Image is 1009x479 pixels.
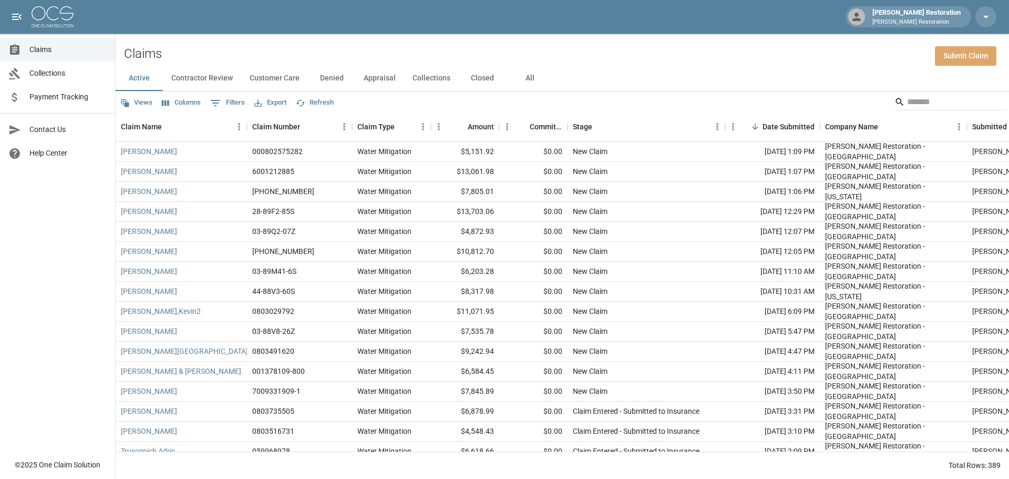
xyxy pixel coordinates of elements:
[499,362,568,382] div: $0.00
[431,182,499,202] div: $7,805.01
[29,91,107,103] span: Payment Tracking
[357,306,411,317] div: Water Mitigation
[121,266,177,277] a: [PERSON_NAME]
[453,119,468,134] button: Sort
[357,226,411,237] div: Water Mitigation
[825,301,962,322] div: Bingham Restoration - Phoenix
[825,341,962,362] div: Bingham Restoration - Tucson
[116,66,163,91] button: Active
[725,302,820,322] div: [DATE] 6:09 PM
[121,386,177,396] a: [PERSON_NAME]
[252,226,295,237] div: 03-89Q2-07Z
[252,112,300,141] div: Claim Number
[499,222,568,242] div: $0.00
[121,206,177,217] a: [PERSON_NAME]
[231,119,247,135] button: Menu
[121,146,177,157] a: [PERSON_NAME]
[725,222,820,242] div: [DATE] 12:07 PM
[247,112,352,141] div: Claim Number
[293,95,336,111] button: Refresh
[252,406,294,416] div: 0803735505
[252,266,296,277] div: 03-89M41-6S
[499,142,568,162] div: $0.00
[252,206,294,217] div: 28-89F2-85S
[357,426,411,436] div: Water Mitigation
[573,112,592,141] div: Stage
[357,166,411,177] div: Water Mitigation
[499,442,568,462] div: $0.00
[573,426,699,436] div: Claim Entered - Submitted to Insurance
[725,322,820,342] div: [DATE] 5:47 PM
[431,119,447,135] button: Menu
[499,112,568,141] div: Committed Amount
[357,446,411,456] div: Water Mitigation
[825,281,962,302] div: Bingham Restoration - Utah
[357,186,411,197] div: Water Mitigation
[748,119,763,134] button: Sort
[29,44,107,55] span: Claims
[431,112,499,141] div: Amount
[357,346,411,356] div: Water Mitigation
[252,146,303,157] div: 000802575282
[725,162,820,182] div: [DATE] 1:07 PM
[499,202,568,222] div: $0.00
[499,322,568,342] div: $0.00
[252,366,305,376] div: 001378109-800
[573,146,608,157] div: New Claim
[357,112,395,141] div: Claim Type
[118,95,155,111] button: Views
[499,262,568,282] div: $0.00
[357,246,411,257] div: Water Mitigation
[894,94,1007,113] div: Search
[725,282,820,302] div: [DATE] 10:31 AM
[825,201,962,222] div: Bingham Restoration - Las Vegas
[573,406,699,416] div: Claim Entered - Submitted to Insurance
[431,142,499,162] div: $5,151.92
[592,119,607,134] button: Sort
[573,346,608,356] div: New Claim
[121,306,201,317] a: [PERSON_NAME],Kevin2
[357,146,411,157] div: Water Mitigation
[121,346,248,356] a: [PERSON_NAME][GEOGRAPHIC_DATA]
[29,68,107,79] span: Collections
[300,119,315,134] button: Sort
[825,161,962,182] div: Bingham Restoration - Phoenix
[872,18,961,27] p: [PERSON_NAME] Restoration
[116,66,1009,91] div: dynamic tabs
[15,460,100,470] div: © 2025 One Claim Solution
[825,181,962,202] div: Bingham Restoration - Utah
[573,366,608,376] div: New Claim
[825,441,962,462] div: Bingham Restoration - Phoenix
[825,321,962,342] div: Bingham Restoration - Tucson
[252,426,294,436] div: 0803516731
[121,406,177,416] a: [PERSON_NAME]
[709,119,725,135] button: Menu
[208,95,248,111] button: Show filters
[499,342,568,362] div: $0.00
[825,221,962,242] div: Bingham Restoration - Phoenix
[357,386,411,396] div: Water Mitigation
[825,241,962,262] div: Bingham Restoration - Phoenix
[29,124,107,135] span: Contact Us
[252,346,294,356] div: 0803491620
[725,362,820,382] div: [DATE] 4:11 PM
[121,286,177,297] a: [PERSON_NAME]
[252,95,289,111] button: Export
[725,112,820,141] div: Date Submitted
[431,282,499,302] div: $8,317.98
[725,119,741,135] button: Menu
[725,382,820,402] div: [DATE] 3:50 PM
[431,202,499,222] div: $13,703.06
[825,261,962,282] div: Bingham Restoration - Phoenix
[431,222,499,242] div: $4,872.93
[6,6,27,27] button: open drawer
[573,446,699,456] div: Claim Entered - Submitted to Insurance
[159,95,203,111] button: Select columns
[725,262,820,282] div: [DATE] 11:10 AM
[252,286,295,297] div: 44-88V3-60S
[725,342,820,362] div: [DATE] 4:47 PM
[121,246,177,257] a: [PERSON_NAME]
[573,246,608,257] div: New Claim
[352,112,431,141] div: Claim Type
[431,402,499,422] div: $6,878.99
